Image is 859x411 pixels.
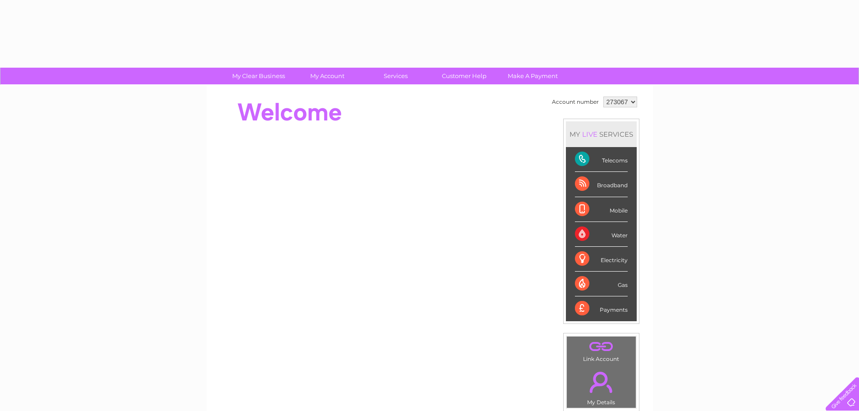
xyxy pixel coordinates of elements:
[575,172,628,197] div: Broadband
[290,68,364,84] a: My Account
[569,339,634,355] a: .
[580,130,599,139] div: LIVE
[221,68,296,84] a: My Clear Business
[566,121,637,147] div: MY SERVICES
[575,197,628,222] div: Mobile
[566,336,636,365] td: Link Account
[569,366,634,398] a: .
[566,364,636,408] td: My Details
[550,94,601,110] td: Account number
[575,222,628,247] div: Water
[575,147,628,172] div: Telecoms
[575,272,628,296] div: Gas
[358,68,433,84] a: Services
[496,68,570,84] a: Make A Payment
[575,296,628,321] div: Payments
[575,247,628,272] div: Electricity
[427,68,501,84] a: Customer Help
